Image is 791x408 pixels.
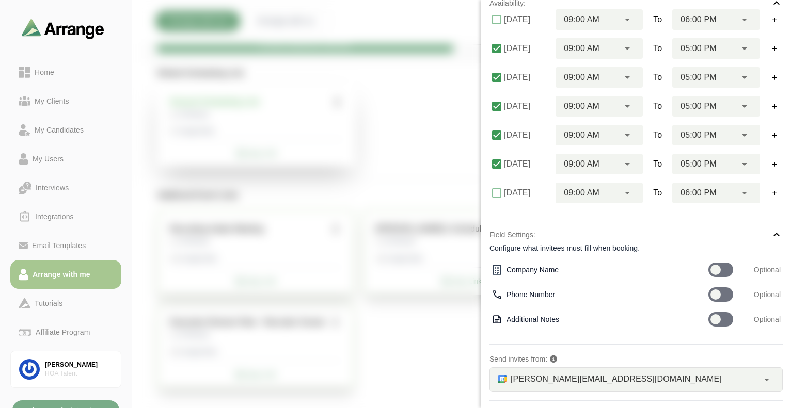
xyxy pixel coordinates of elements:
[45,369,113,378] div: HOA Talent
[504,67,549,88] label: [DATE]
[489,243,783,253] div: Configure what invitees must fill when booking.
[653,187,662,199] span: To
[31,210,78,223] div: Integrations
[564,71,599,84] span: 09:00 AM
[498,375,507,383] img: GOOGLE
[564,100,599,113] span: 09:00 AM
[504,183,549,203] label: [DATE]
[564,13,599,26] span: 09:00 AM
[564,128,599,142] span: 09:00 AM
[30,297,67,309] div: Tutorials
[653,71,662,84] span: To
[564,42,599,55] span: 09:00 AM
[681,42,717,55] span: 05:00 PM
[653,42,662,55] span: To
[492,314,708,325] div: Additional Notes
[10,116,121,144] a: My Candidates
[22,19,104,39] img: arrangeai-name-small-logo.4d2b8aee.svg
[10,231,121,260] a: Email Templates
[10,202,121,231] a: Integrations
[653,13,662,26] span: To
[30,124,88,136] div: My Candidates
[564,157,599,171] span: 09:00 AM
[28,153,68,165] div: My Users
[30,95,73,107] div: My Clients
[754,265,781,275] span: Optional
[30,66,58,78] div: Home
[492,265,708,275] div: Company Name
[10,260,121,289] a: Arrange with me
[489,353,783,365] p: Send invites from:
[653,129,662,141] span: To
[754,314,781,324] span: Optional
[10,144,121,173] a: My Users
[681,128,717,142] span: 05:00 PM
[45,361,113,369] div: [PERSON_NAME]
[28,268,94,281] div: Arrange with me
[681,71,717,84] span: 05:00 PM
[10,173,121,202] a: Interviews
[10,87,121,116] a: My Clients
[504,96,549,117] label: [DATE]
[489,229,535,241] p: Field Settings:
[681,13,717,26] span: 06:00 PM
[754,289,781,300] span: Optional
[492,289,708,300] div: Phone Number
[681,100,717,113] span: 05:00 PM
[504,38,549,59] label: [DATE]
[681,157,717,171] span: 05:00 PM
[504,154,549,174] label: [DATE]
[511,372,722,386] span: [PERSON_NAME][EMAIL_ADDRESS][DOMAIN_NAME]
[653,100,662,112] span: To
[31,182,73,194] div: Interviews
[31,326,94,338] div: Affiliate Program
[28,239,90,252] div: Email Templates
[10,58,121,87] a: Home
[10,318,121,347] a: Affiliate Program
[10,351,121,388] a: [PERSON_NAME]HOA Talent
[504,9,549,30] label: [DATE]
[504,125,549,145] label: [DATE]
[564,186,599,200] span: 09:00 AM
[681,186,717,200] span: 06:00 PM
[653,158,662,170] span: To
[10,289,121,318] a: Tutorials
